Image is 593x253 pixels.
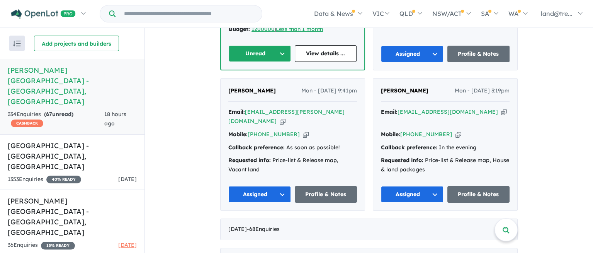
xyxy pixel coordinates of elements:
span: Mon - [DATE] 9:41pm [301,86,357,96]
a: [EMAIL_ADDRESS][PERSON_NAME][DOMAIN_NAME] [228,108,345,125]
div: In the evening [381,143,510,152]
span: land@tre... [541,10,573,17]
img: sort.svg [13,41,21,46]
button: Copy [501,108,507,116]
a: View details ... [295,45,357,62]
a: Less than 1 month [276,26,323,32]
a: [PERSON_NAME] [381,86,428,96]
div: 334 Enquir ies [8,110,104,128]
span: [DATE] [118,241,137,248]
strong: Email: [228,108,245,115]
h5: [GEOGRAPHIC_DATA] - [GEOGRAPHIC_DATA] , [GEOGRAPHIC_DATA] [8,140,137,172]
strong: Requested info: [228,157,271,164]
div: 1353 Enquir ies [8,175,81,184]
span: [DATE] [118,176,137,183]
strong: ( unread) [44,111,73,118]
span: [PERSON_NAME] [228,87,276,94]
button: Copy [455,130,461,138]
a: [PERSON_NAME] [228,86,276,96]
strong: Email: [381,108,398,115]
button: Copy [303,130,309,138]
button: Assigned [228,186,291,203]
button: Add projects and builders [34,36,119,51]
button: Assigned [381,46,443,62]
span: 67 [46,111,52,118]
div: 36 Enquir ies [8,241,75,250]
a: Profile & Notes [447,186,510,203]
button: Assigned [381,186,443,203]
div: Price-list & Release map, House & land packages [381,156,510,174]
a: Profile & Notes [447,46,510,62]
span: CASHBACK [11,120,43,127]
strong: Requested info: [381,157,423,164]
a: 1200000 [251,26,275,32]
div: As soon as possible! [228,143,357,152]
input: Try estate name, suburb, builder or developer [117,5,260,22]
a: [PHONE_NUMBER] [248,131,300,138]
a: [PHONE_NUMBER] [400,131,452,138]
a: Profile & Notes [295,186,357,203]
a: [EMAIL_ADDRESS][DOMAIN_NAME] [398,108,498,115]
div: | [229,25,357,34]
strong: Callback preference: [381,144,437,151]
div: Price-list & Release map, Vacant land [228,156,357,174]
div: [DATE] [220,219,518,240]
strong: Mobile: [228,131,248,138]
span: [PERSON_NAME] [381,87,428,94]
span: - 68 Enquir ies [247,226,280,232]
span: Mon - [DATE] 3:19pm [455,86,510,96]
strong: Budget: [229,26,250,32]
strong: Mobile: [381,131,400,138]
strong: Callback preference: [228,144,285,151]
button: Copy [280,117,285,125]
span: 18 hours ago [104,111,126,127]
span: 40 % READY [46,176,81,183]
h5: [PERSON_NAME] [GEOGRAPHIC_DATA] - [GEOGRAPHIC_DATA] , [GEOGRAPHIC_DATA] [8,196,137,238]
button: Unread [229,45,291,62]
span: 15 % READY [41,242,75,250]
img: Openlot PRO Logo White [11,9,76,19]
h5: [PERSON_NAME][GEOGRAPHIC_DATA] - [GEOGRAPHIC_DATA] , [GEOGRAPHIC_DATA] [8,65,137,107]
